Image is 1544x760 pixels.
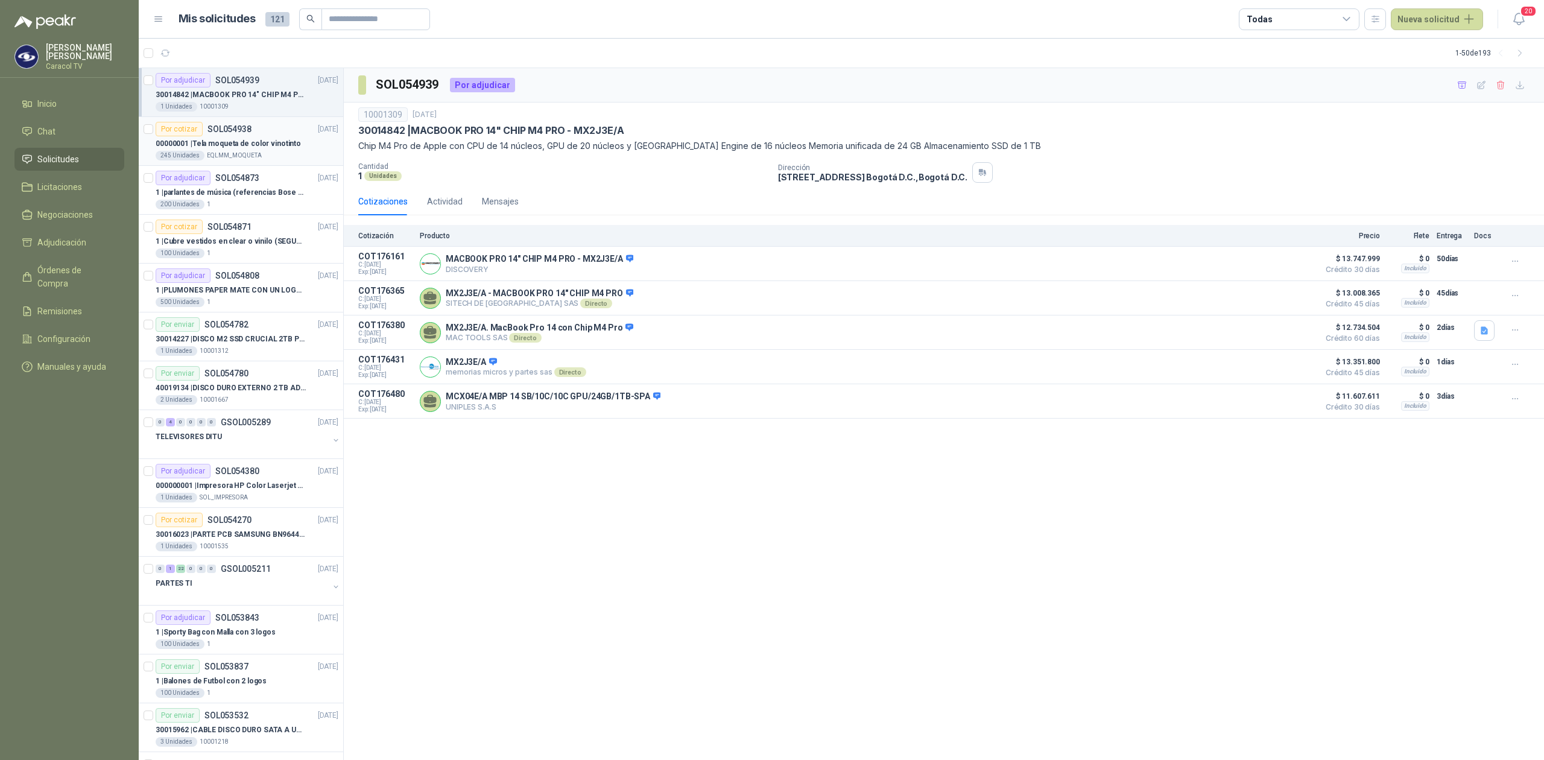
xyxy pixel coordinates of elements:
span: $ 12.734.504 [1320,320,1380,335]
p: TELEVISORES DITU [156,431,222,443]
img: Company Logo [420,254,440,274]
a: Negociaciones [14,203,124,226]
p: PARTES TI [156,578,192,589]
p: MX2J3E/A - MACBOOK PRO 14" CHIP M4 PRO [446,288,633,299]
p: SOL053843 [215,613,259,622]
p: 10001535 [200,542,229,551]
a: Configuración [14,328,124,350]
p: 30014842 | MACBOOK PRO 14" CHIP M4 PRO - MX2J3E/A [358,124,624,137]
div: Actividad [427,195,463,208]
div: 1 Unidades [156,346,197,356]
div: Incluido [1401,401,1429,411]
div: Incluido [1401,264,1429,273]
p: COT176480 [358,389,413,399]
p: 000000001 | Impresora HP Color Laserjet Pro 3201dw [156,480,306,492]
p: [DATE] [318,417,338,428]
span: Negociaciones [37,208,93,221]
p: 1 | Sporty Bag con Malla con 3 logos [156,627,276,638]
p: 40019134 | DISCO DURO EXTERNO 2 TB ADATA [156,382,306,394]
a: Adjudicación [14,231,124,254]
div: 100 Unidades [156,688,204,698]
a: Por adjudicarSOL054808[DATE] 1 |PLUMONES PAPER MATE CON UN LOGO (SEGUN REF.ADJUNTA)500 Unidades1 [139,264,343,312]
div: 0 [186,565,195,573]
p: [DATE] [318,466,338,477]
p: 1 [358,171,362,181]
div: Directo [554,367,586,377]
span: Crédito 45 días [1320,369,1380,376]
span: $ 13.008.365 [1320,286,1380,300]
div: Unidades [364,171,402,181]
p: 10001309 [200,102,229,112]
p: $ 0 [1387,355,1429,369]
p: Flete [1387,232,1429,240]
div: Por adjudicar [450,78,515,92]
a: Por cotizarSOL054871[DATE] 1 |Cubre vestidos en clear o vinilo (SEGUN ESPECIFICACIONES DEL ADJUNT... [139,215,343,264]
div: Directo [509,333,541,343]
a: Por adjudicarSOL053843[DATE] 1 |Sporty Bag con Malla con 3 logos100 Unidades1 [139,606,343,654]
p: Caracol TV [46,63,124,70]
div: Por adjudicar [156,73,210,87]
p: GSOL005211 [221,565,271,573]
p: 30014227 | DISCO M2 SSD CRUCIAL 2TB P3 PLUS [156,334,306,345]
p: $ 0 [1387,252,1429,266]
div: Por adjudicar [156,171,210,185]
p: MAC TOOLS SAS [446,333,633,343]
div: 0 [156,418,165,426]
div: Mensajes [482,195,519,208]
div: 500 Unidades [156,297,204,307]
p: [DATE] [318,173,338,184]
div: 1 Unidades [156,493,197,502]
p: SOL054939 [215,76,259,84]
div: 2 Unidades [156,395,197,405]
p: SOL053532 [204,711,248,720]
p: Dirección [778,163,967,172]
a: Por enviarSOL053532[DATE] 30015962 |CABLE DISCO DURO SATA A USB 3.0 GENERICO3 Unidades10001218 [139,703,343,752]
div: Incluido [1401,298,1429,308]
p: SITECH DE [GEOGRAPHIC_DATA] SAS [446,299,633,308]
a: 0 1 22 0 0 0 GSOL005211[DATE] PARTES TI [156,562,341,600]
a: Por adjudicarSOL054939[DATE] 30014842 |MACBOOK PRO 14" CHIP M4 PRO - MX2J3E/A1 Unidades10001309 [139,68,343,117]
span: 121 [265,12,289,27]
span: C: [DATE] [358,261,413,268]
p: SOL054873 [215,174,259,182]
p: [DATE] [318,75,338,86]
a: Por enviarSOL054782[DATE] 30014227 |DISCO M2 SSD CRUCIAL 2TB P3 PLUS1 Unidades10001312 [139,312,343,361]
p: SOL054780 [204,369,248,378]
span: $ 11.607.611 [1320,389,1380,404]
div: Directo [580,299,612,308]
span: Chat [37,125,55,138]
div: Por enviar [156,317,200,332]
h1: Mis solicitudes [179,10,256,28]
div: 10001309 [358,107,408,122]
p: 30014842 | MACBOOK PRO 14" CHIP M4 PRO - MX2J3E/A [156,89,306,101]
div: 1 Unidades [156,542,197,551]
div: 22 [176,565,185,573]
div: Incluido [1401,367,1429,376]
p: 3 días [1437,389,1467,404]
p: [DATE] [318,270,338,282]
a: Por adjudicarSOL054380[DATE] 000000001 |Impresora HP Color Laserjet Pro 3201dw1 UnidadesSOL_IMPRE... [139,459,343,508]
p: 2 días [1437,320,1467,335]
img: Company Logo [420,357,440,377]
a: Por enviarSOL054780[DATE] 40019134 |DISCO DURO EXTERNO 2 TB ADATA2 Unidades10001667 [139,361,343,410]
div: Todas [1247,13,1272,26]
span: Configuración [37,332,90,346]
p: Cantidad [358,162,768,171]
p: UNIPLES S.A.S [446,402,660,411]
a: Por cotizarSOL054938[DATE] 00000001 |Tela moqueta de color vinotinto245 UnidadesEQLMM_MOQUETA [139,117,343,166]
p: 1 [207,200,210,209]
p: 1 [207,688,210,698]
p: SOL054782 [204,320,248,329]
span: Licitaciones [37,180,82,194]
p: 10001667 [200,395,229,405]
a: Solicitudes [14,148,124,171]
div: 100 Unidades [156,249,204,258]
div: Por cotizar [156,220,203,234]
p: COT176431 [358,355,413,364]
div: Por cotizar [156,122,203,136]
span: Remisiones [37,305,82,318]
span: Crédito 45 días [1320,300,1380,308]
p: [DATE] [318,124,338,135]
p: [DATE] [318,368,338,379]
a: Remisiones [14,300,124,323]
